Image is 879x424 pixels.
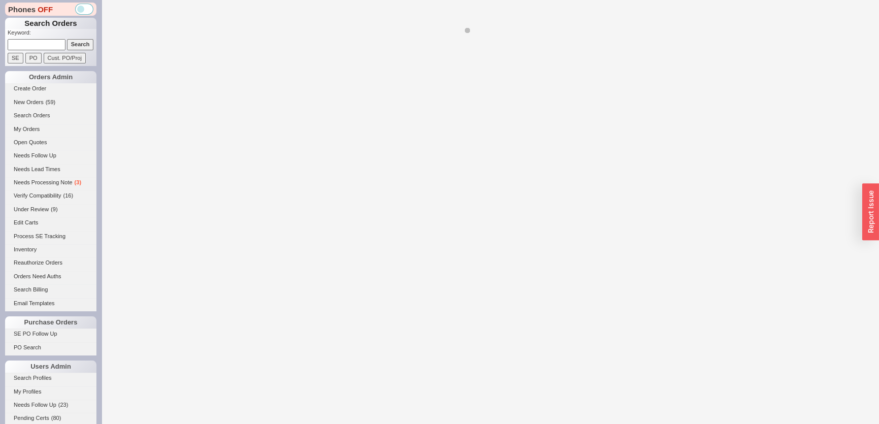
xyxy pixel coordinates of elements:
[5,164,96,175] a: Needs Lead Times
[14,402,56,408] span: Needs Follow Up
[5,177,96,188] a: Needs Processing Note(3)
[5,361,96,373] div: Users Admin
[5,231,96,242] a: Process SE Tracking
[5,83,96,94] a: Create Order
[5,316,96,329] div: Purchase Orders
[44,53,86,63] input: Cust. PO/Proj
[5,342,96,353] a: PO Search
[75,179,81,185] span: ( 3 )
[8,53,23,63] input: SE
[5,150,96,161] a: Needs Follow Up
[51,206,57,212] span: ( 9 )
[14,415,49,421] span: Pending Certs
[14,206,49,212] span: Under Review
[63,192,74,199] span: ( 16 )
[14,192,61,199] span: Verify Compatibility
[58,402,69,408] span: ( 23 )
[67,39,94,50] input: Search
[5,271,96,282] a: Orders Need Auths
[38,4,53,15] span: OFF
[5,373,96,383] a: Search Profiles
[8,29,96,39] p: Keyword:
[5,386,96,397] a: My Profiles
[5,137,96,148] a: Open Quotes
[25,53,42,63] input: PO
[5,257,96,268] a: Reauthorize Orders
[14,99,44,105] span: New Orders
[5,97,96,108] a: New Orders(59)
[5,298,96,309] a: Email Templates
[14,179,73,185] span: Needs Processing Note
[51,415,61,421] span: ( 80 )
[5,71,96,83] div: Orders Admin
[5,124,96,135] a: My Orders
[5,400,96,410] a: Needs Follow Up(23)
[5,413,96,423] a: Pending Certs(80)
[5,3,96,16] div: Phones
[5,284,96,295] a: Search Billing
[5,329,96,339] a: SE PO Follow Up
[5,244,96,255] a: Inventory
[5,18,96,29] h1: Search Orders
[14,152,56,158] span: Needs Follow Up
[5,190,96,201] a: Verify Compatibility(16)
[14,233,65,239] span: Process SE Tracking
[5,204,96,215] a: Under Review(9)
[5,110,96,121] a: Search Orders
[46,99,56,105] span: ( 59 )
[5,217,96,228] a: Edit Carts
